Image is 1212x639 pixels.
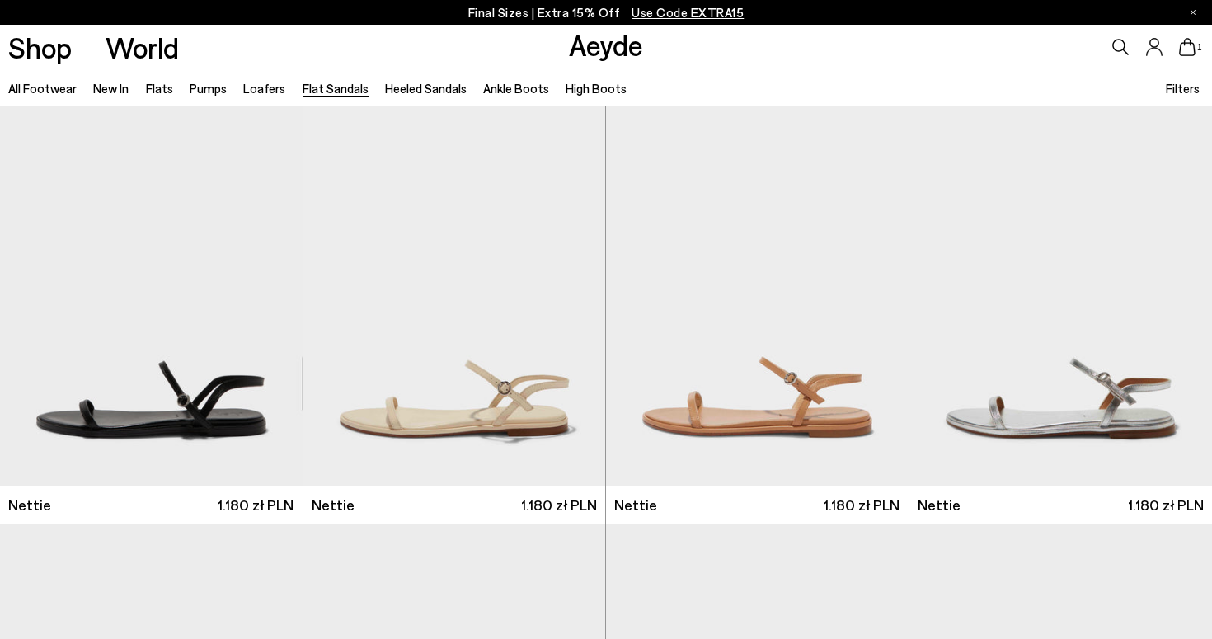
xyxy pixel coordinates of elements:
[93,81,129,96] a: New In
[614,495,657,515] span: Nettie
[303,106,606,486] img: Nettie Leather Sandals
[8,495,51,515] span: Nettie
[146,81,173,96] a: Flats
[824,495,900,515] span: 1.180 zł PLN
[303,486,606,524] a: Nettie 1.180 zł PLN
[385,81,467,96] a: Heeled Sandals
[1128,495,1204,515] span: 1.180 zł PLN
[1179,38,1196,56] a: 1
[8,33,72,62] a: Shop
[190,81,227,96] a: Pumps
[521,495,597,515] span: 1.180 zł PLN
[632,5,744,20] span: Navigate to /collections/ss25-final-sizes
[918,495,961,515] span: Nettie
[218,495,294,515] span: 1.180 zł PLN
[468,2,745,23] p: Final Sizes | Extra 15% Off
[566,81,627,96] a: High Boots
[312,495,355,515] span: Nettie
[106,33,179,62] a: World
[483,81,549,96] a: Ankle Boots
[243,81,285,96] a: Loafers
[303,81,369,96] a: Flat Sandals
[569,27,643,62] a: Aeyde
[1166,81,1200,96] span: Filters
[606,486,909,524] a: Nettie 1.180 zł PLN
[606,106,909,486] img: Nettie Leather Sandals
[1196,43,1204,52] span: 1
[8,81,77,96] a: All Footwear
